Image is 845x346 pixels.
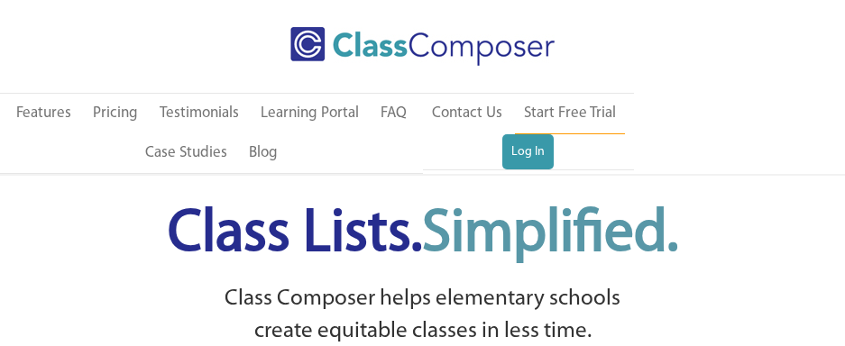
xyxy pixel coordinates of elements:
a: Blog [240,133,287,173]
nav: Header Menu [423,94,634,169]
a: Log In [502,134,554,170]
img: Class Composer [290,27,555,66]
a: Start Free Trial [515,94,625,134]
a: Case Studies [136,133,236,173]
span: Simplified. [422,205,678,264]
a: Features [7,94,80,133]
a: FAQ [372,94,416,133]
a: Testimonials [151,94,248,133]
span: Class Lists. [168,205,678,264]
a: Learning Portal [252,94,368,133]
a: Pricing [84,94,147,133]
a: Contact Us [423,94,511,133]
